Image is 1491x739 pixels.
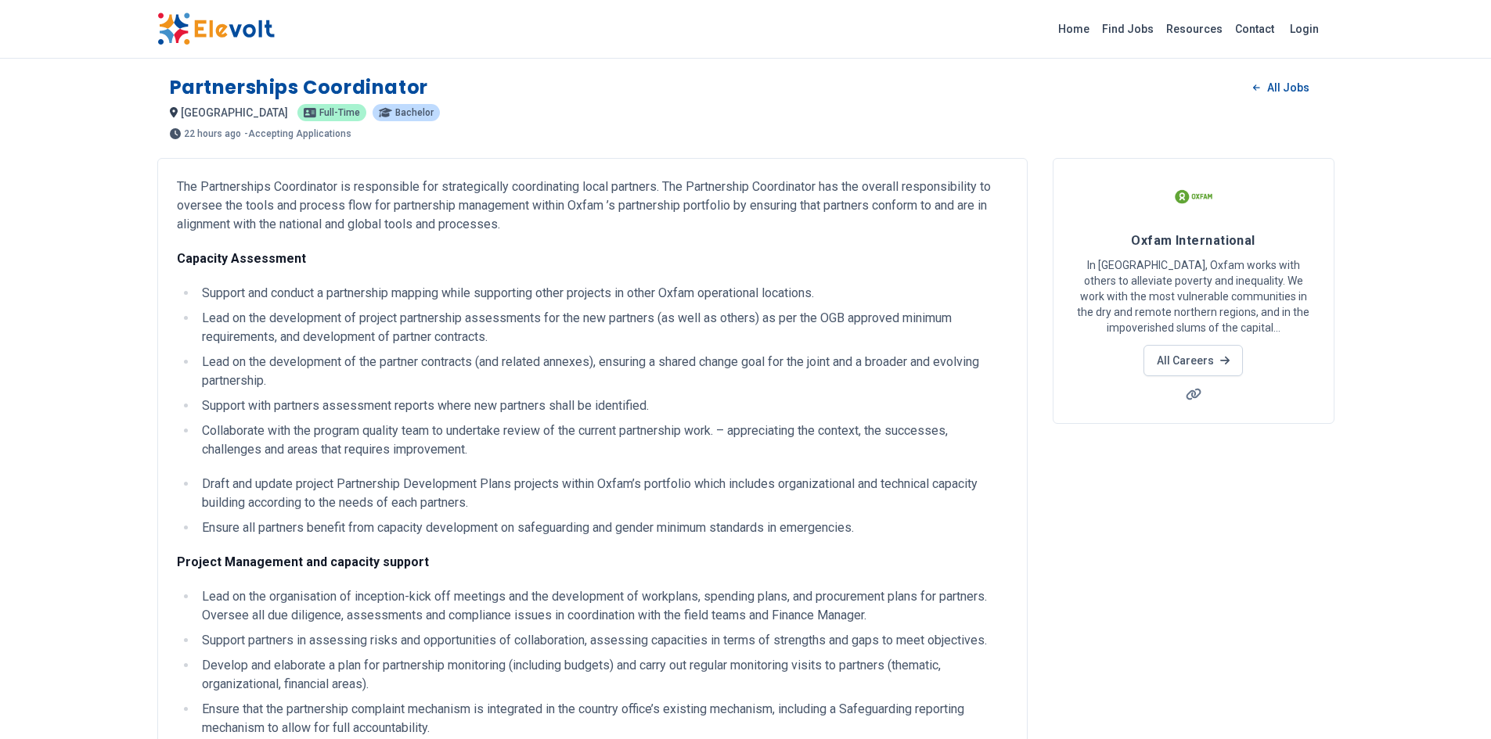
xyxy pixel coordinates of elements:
li: Support with partners assessment reports where new partners shall be identified. [197,396,1008,415]
a: All Careers [1143,345,1243,376]
li: Collaborate with the program quality team to undertake review of the current partnership work. – ... [197,422,1008,459]
span: Full-time [319,108,360,117]
span: 22 hours ago [184,129,241,138]
span: [GEOGRAPHIC_DATA] [181,106,288,119]
li: Support partners in assessing risks and opportunities of collaboration, assessing capacities in t... [197,631,1008,650]
li: Lead on the development of project partnership assessments for the new partners (as well as other... [197,309,1008,346]
a: Find Jobs [1096,16,1160,41]
li: Support and conduct a partnership mapping while supporting other projects in other Oxfam operatio... [197,284,1008,303]
img: Elevolt [157,13,275,45]
a: Contact [1229,16,1280,41]
a: Login [1280,13,1328,45]
p: The Partnerships Coordinator is responsible for strategically coordinating local partners. The Pa... [177,178,1008,234]
img: Oxfam International [1174,178,1213,217]
a: Resources [1160,16,1229,41]
strong: Capacity Assessment [177,251,306,266]
li: Ensure that the partnership complaint mechanism is integrated in the country office’s existing me... [197,700,1008,737]
strong: Project Management and capacity support [177,554,429,569]
span: Bachelor [395,108,434,117]
span: Oxfam International [1131,233,1255,248]
p: - Accepting Applications [244,129,351,138]
a: All Jobs [1241,76,1321,99]
li: Draft and update project Partnership Development Plans projects within Oxfam’s portfolio which in... [197,475,1008,512]
li: Lead on the organisation of inception-kick off meetings and the development of workplans, spendin... [197,587,1008,625]
a: Home [1052,16,1096,41]
h1: Partnerships Coordinator [170,75,428,100]
li: Ensure all partners benefit from capacity development on safeguarding and gender minimum standard... [197,518,1008,537]
li: Develop and elaborate a plan for partnership monitoring (including budgets) and carry out regular... [197,656,1008,694]
li: Lead on the development of the partner contracts (and related annexes), ensuring a shared change ... [197,353,1008,390]
iframe: Advertisement [1053,443,1334,662]
p: In [GEOGRAPHIC_DATA], Oxfam works with others to alleviate poverty and inequality. We work with t... [1072,257,1315,335]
